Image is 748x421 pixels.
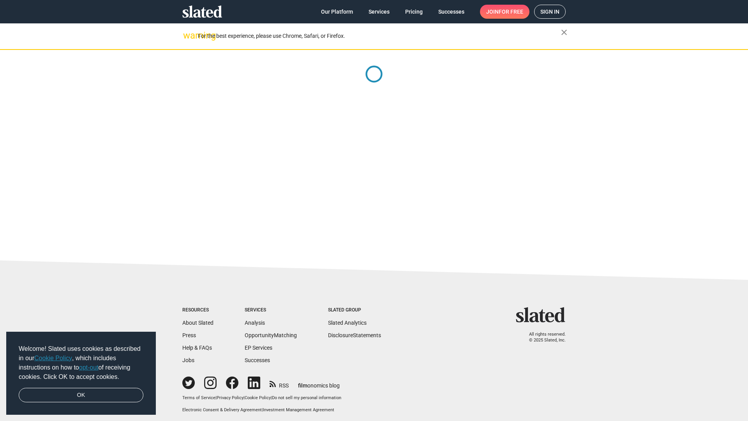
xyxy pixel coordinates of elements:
[245,320,265,326] a: Analysis
[182,332,196,338] a: Press
[405,5,423,19] span: Pricing
[362,5,396,19] a: Services
[182,395,215,400] a: Terms of Service
[34,355,72,361] a: Cookie Policy
[298,376,340,389] a: filmonomics blog
[486,5,523,19] span: Join
[271,395,272,400] span: |
[499,5,523,19] span: for free
[480,5,529,19] a: Joinfor free
[559,28,569,37] mat-icon: close
[215,395,217,400] span: |
[521,332,566,343] p: All rights reserved. © 2025 Slated, Inc.
[369,5,390,19] span: Services
[6,332,156,415] div: cookieconsent
[540,5,559,18] span: Sign in
[328,320,367,326] a: Slated Analytics
[534,5,566,19] a: Sign in
[182,320,213,326] a: About Slated
[198,31,561,41] div: For the best experience, please use Chrome, Safari, or Firefox.
[432,5,471,19] a: Successes
[245,395,271,400] a: Cookie Policy
[272,395,341,401] button: Do not sell my personal information
[438,5,464,19] span: Successes
[245,345,272,351] a: EP Services
[19,388,143,403] a: dismiss cookie message
[298,382,307,389] span: film
[328,307,381,313] div: Slated Group
[321,5,353,19] span: Our Platform
[399,5,429,19] a: Pricing
[245,332,297,338] a: OpportunityMatching
[183,31,192,40] mat-icon: warning
[243,395,245,400] span: |
[263,407,334,412] a: Investment Management Agreement
[217,395,243,400] a: Privacy Policy
[245,357,270,363] a: Successes
[270,377,289,389] a: RSS
[182,407,262,412] a: Electronic Consent & Delivery Agreement
[262,407,263,412] span: |
[328,332,381,338] a: DisclosureStatements
[19,344,143,382] span: Welcome! Slated uses cookies as described in our , which includes instructions on how to of recei...
[182,307,213,313] div: Resources
[79,364,99,371] a: opt-out
[182,345,212,351] a: Help & FAQs
[315,5,359,19] a: Our Platform
[182,357,194,363] a: Jobs
[245,307,297,313] div: Services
